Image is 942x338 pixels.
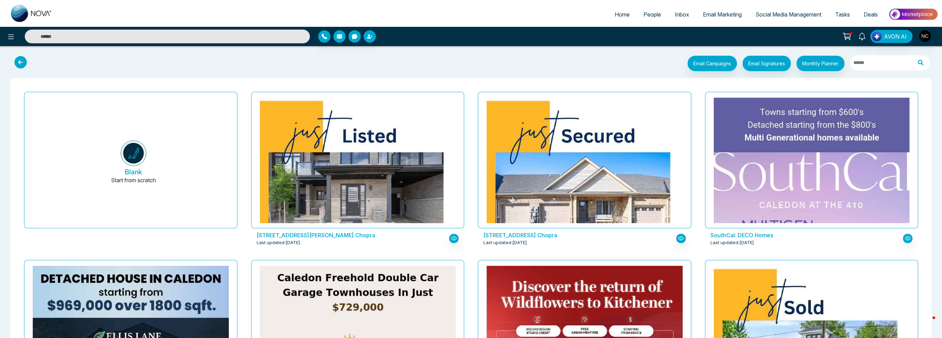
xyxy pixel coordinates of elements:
button: Monthly Planner [796,56,844,71]
span: Tasks [835,11,850,18]
span: Last updated: [DATE] [710,239,754,246]
span: Inbox [675,11,689,18]
p: Unit 119 - 461 Blackburn Drive, Brantford- Naveen Chopra [257,231,439,239]
span: Email Marketing [703,11,742,18]
span: People [643,11,661,18]
button: Email Campaigns [687,56,737,71]
button: Email Signatures [742,56,791,71]
a: Deals [857,8,885,21]
img: Lead Flow [872,32,882,41]
a: Monthly Planner [791,56,844,71]
span: Social Media Management [755,11,821,18]
button: BlankStart from scratch [35,98,232,228]
a: Social Media Management [749,8,828,21]
a: Email Campaigns [682,59,737,66]
iframe: Intercom live chat [919,315,935,331]
a: People [637,8,668,21]
span: Home [615,11,630,18]
p: Start from scratch [111,176,156,193]
img: User Avatar [919,30,931,42]
h5: Blank [125,168,142,176]
p: 127 Acacia Road, Fonthill- Naveen Chopra [483,231,665,239]
a: Email Signatures [737,56,791,71]
img: Market-place.gif [888,7,938,22]
img: Nova CRM Logo [11,5,52,22]
a: Tasks [828,8,857,21]
span: Deals [864,11,878,18]
a: Home [608,8,637,21]
button: AVON AI [870,30,912,43]
span: AVON AI [884,32,907,41]
p: SouthCal: DECO Homes [710,231,893,239]
span: Last updated: [DATE] [257,239,300,246]
img: novacrm [121,140,146,166]
a: Email Marketing [696,8,749,21]
span: Last updated: [DATE] [483,239,527,246]
a: Inbox [668,8,696,21]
